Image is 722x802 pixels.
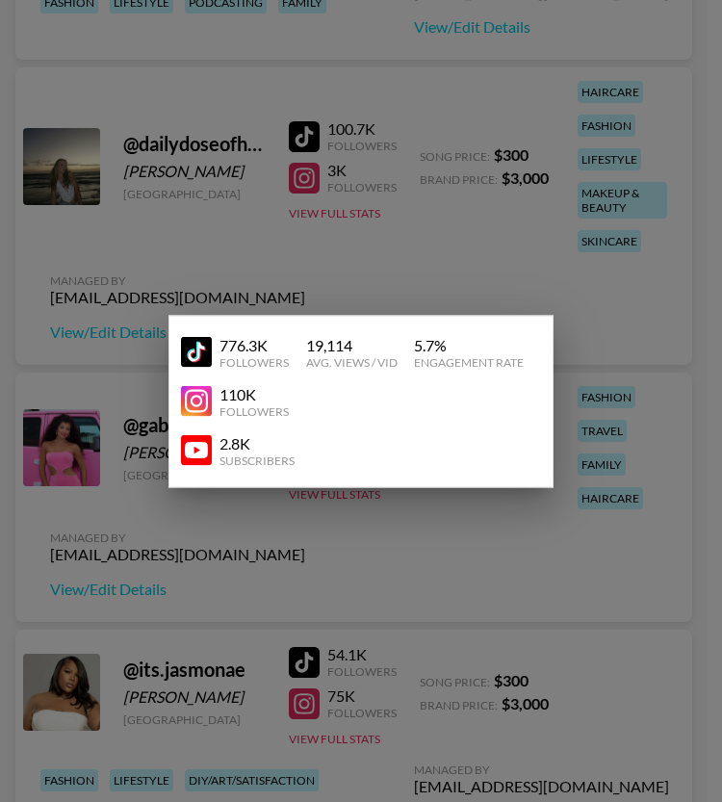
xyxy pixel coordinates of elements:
div: 776.3K [219,335,289,354]
div: 110K [219,384,289,403]
img: YouTube [181,435,212,466]
img: YouTube [181,386,212,417]
img: YouTube [181,337,212,368]
div: 5.7 % [414,335,524,354]
div: Avg. Views / Vid [306,354,398,369]
div: Engagement Rate [414,354,524,369]
div: Subscribers [219,453,295,467]
div: Followers [219,354,289,369]
div: Followers [219,403,289,418]
div: 19,114 [306,335,398,354]
div: 2.8K [219,433,295,453]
